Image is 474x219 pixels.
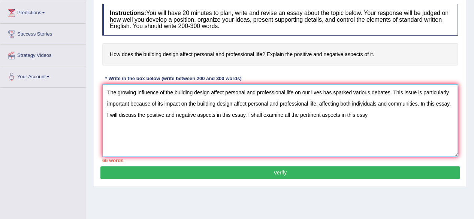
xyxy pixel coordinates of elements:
a: Strategy Videos [0,45,86,64]
h4: You will have 20 minutes to plan, write and revise an essay about the topic below. Your response ... [102,4,458,36]
div: * Write in the box below (write between 200 and 300 words) [102,75,244,82]
button: Verify [100,166,460,179]
b: Instructions: [110,10,146,16]
div: 66 words [102,157,458,164]
h4: How does the building design affect personal and professional life? Explain the positive and nega... [102,43,458,66]
a: Your Account [0,66,86,85]
a: Success Stories [0,24,86,42]
a: Predictions [0,2,86,21]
